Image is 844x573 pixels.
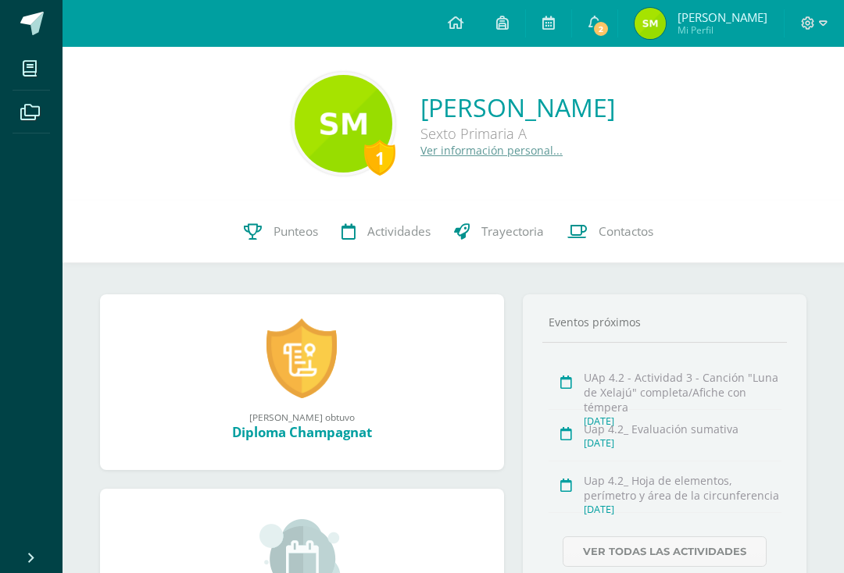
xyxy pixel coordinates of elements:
div: Diploma Champagnat [116,423,489,441]
span: Mi Perfil [678,23,767,37]
span: [PERSON_NAME] [678,9,767,25]
a: Trayectoria [442,201,556,263]
div: [DATE] [584,503,781,516]
span: Trayectoria [481,223,544,240]
img: 871172c4fd9f02da7a59f6da4e875e86.png [295,75,392,173]
span: 2 [592,20,610,37]
a: Actividades [330,201,442,263]
div: Uap 4.2_ Hoja de elementos, perímetro y área de la circunferencia [584,473,781,503]
div: Sexto Primaria A [420,124,615,143]
div: Eventos próximos [542,315,787,329]
img: 64303849ddcd6ee23679b4b85c170b41.png [635,8,666,39]
div: [PERSON_NAME] obtuvo [116,411,489,423]
a: Punteos [232,201,330,263]
a: Ver información personal... [420,143,563,158]
div: [DATE] [584,436,781,450]
div: Uap 4.2_ Evaluación sumativa [584,422,781,436]
div: UAp 4.2 - Actividad 3 - Canción "Luna de Xelajú" completa/Afiche con témpera [584,370,781,415]
a: Contactos [556,201,665,263]
span: Punteos [274,223,318,240]
div: 1 [364,140,395,176]
span: Actividades [367,223,431,240]
a: Ver todas las actividades [563,536,767,567]
a: [PERSON_NAME] [420,91,615,124]
span: Contactos [599,223,653,240]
